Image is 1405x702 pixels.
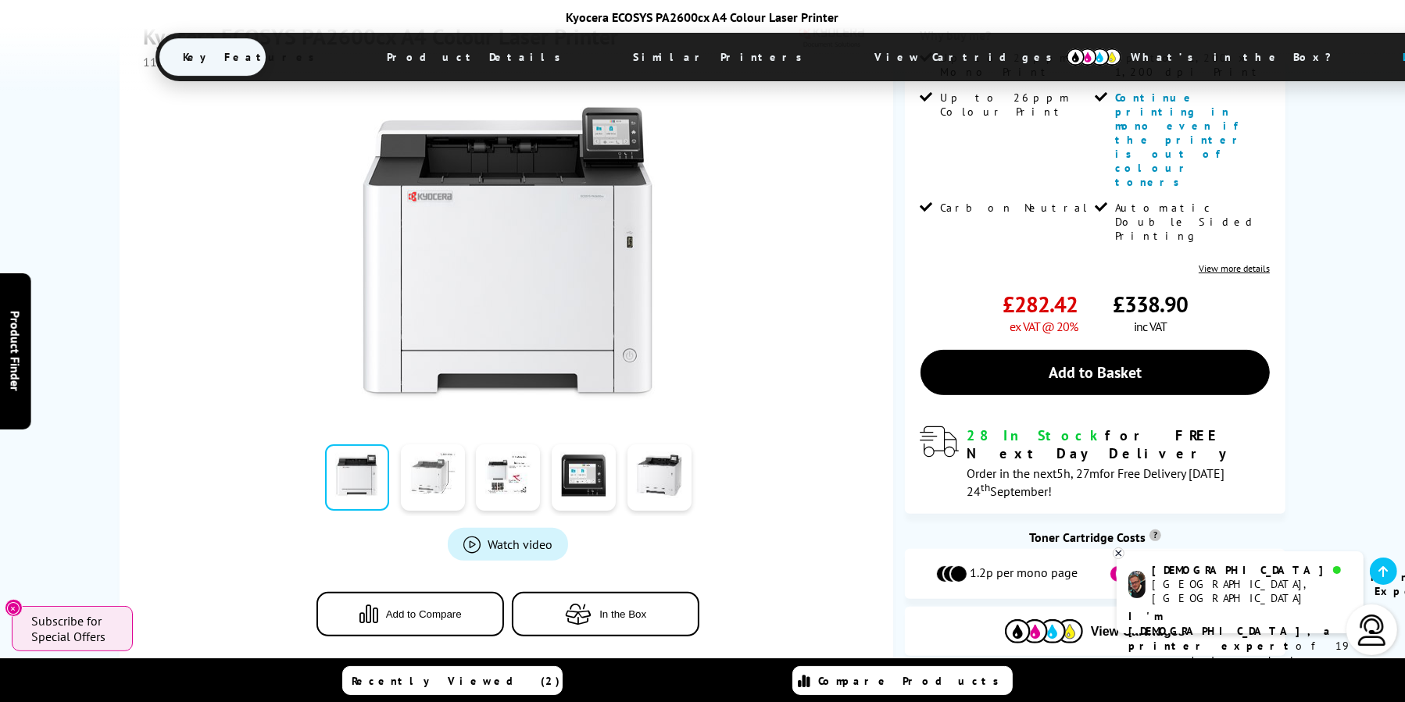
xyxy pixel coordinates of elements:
[5,599,23,617] button: Close
[1010,319,1078,334] span: ex VAT @ 20%
[981,480,991,494] sup: th
[1134,319,1167,334] span: inc VAT
[1149,529,1161,541] sup: Cost per page
[1152,563,1351,577] div: [DEMOGRAPHIC_DATA]
[1113,290,1188,319] span: £338.90
[448,528,568,561] a: Product_All_Videos
[1067,48,1121,66] img: cmyk-icon.svg
[921,426,1270,498] div: modal_delivery
[342,666,563,695] a: Recently Viewed (2)
[363,38,592,76] span: Product Details
[31,613,117,644] span: Subscribe for Special Offers
[1005,619,1083,643] img: Cartridges
[1128,609,1352,698] p: of 19 years! I can help you choose the right product
[1091,625,1185,639] span: View Cartridges
[1199,262,1270,274] a: View more details
[1115,91,1246,189] span: Continue printing in mono even if the printer is out of colour toners
[967,426,1106,444] span: 28 In Stock
[851,37,1090,77] span: View Cartridges
[610,38,834,76] span: Similar Printers
[1152,577,1351,605] div: [GEOGRAPHIC_DATA], [GEOGRAPHIC_DATA]
[1107,38,1370,76] span: What’s in the Box?
[1128,571,1146,598] img: chris-livechat.png
[905,529,1285,545] div: Toner Cartridge Costs
[159,38,346,76] span: Key Features
[792,666,1013,695] a: Compare Products
[967,426,1270,462] div: for FREE Next Day Delivery
[941,201,1089,215] span: Carbon Neutral
[386,608,462,620] span: Add to Compare
[941,91,1092,119] span: Up to 26ppm Colour Print
[1128,609,1335,653] b: I'm [DEMOGRAPHIC_DATA], a printer expert
[921,350,1270,395] a: Add to Basket
[1003,290,1078,319] span: £282.42
[156,9,1249,25] div: Kyocera ECOSYS PA2600cx A4 Colour Laser Printer
[818,674,1007,688] span: Compare Products
[917,618,1274,644] button: View Cartridges
[1115,201,1266,243] span: Automatic Double Sided Printing
[512,592,699,636] button: In the Box
[352,674,561,688] span: Recently Viewed (2)
[599,608,646,620] span: In the Box
[488,536,552,552] span: Watch video
[967,465,1225,499] span: Order in the next for Free Delivery [DATE] 24 September!
[970,565,1078,583] span: 1.2p per mono page
[8,311,23,391] span: Product Finder
[355,101,661,407] img: Kyocera ECOSYS PA2600cx
[316,592,504,636] button: Add to Compare
[1357,615,1388,646] img: user-headset-light.svg
[1057,465,1100,481] span: 5h, 27m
